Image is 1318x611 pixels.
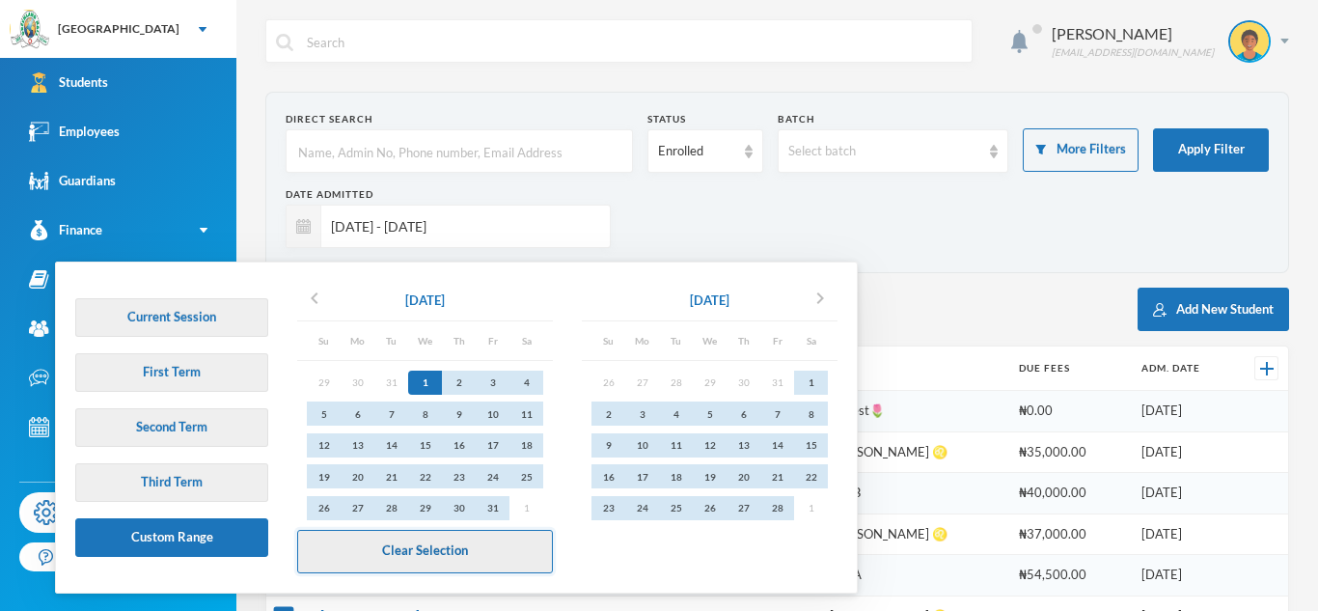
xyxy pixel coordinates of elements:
[442,371,476,395] div: 2
[476,331,509,350] div: Fr
[794,464,828,488] div: 22
[476,433,509,458] div: 17
[1009,473,1131,514] td: ₦40,000.00
[659,331,693,350] div: Tu
[1132,514,1232,555] td: [DATE]
[760,496,794,520] div: 28
[774,431,1010,473] td: Year 3 - [PERSON_NAME] ♌️
[341,331,374,350] div: Mo
[296,130,622,174] input: Name, Admin No, Phone number, Email Address
[774,514,1010,555] td: Year 3 - [PERSON_NAME] ♌️
[19,542,109,571] a: Help
[476,402,509,426] div: 10
[727,496,760,520] div: 27
[693,331,727,350] div: We
[1052,45,1214,60] div: [EMAIL_ADDRESS][DOMAIN_NAME]
[774,555,1010,597] td: JS 1 - J S S 1A
[442,433,476,458] div: 16
[305,20,962,64] input: Search
[1138,288,1289,331] button: Add New Student
[19,492,129,533] a: Settings
[647,112,763,126] div: Status
[658,142,735,161] div: Enrolled
[591,402,625,426] div: 2
[1009,431,1131,473] td: ₦35,000.00
[307,331,341,350] div: Su
[693,433,727,458] div: 12
[408,331,442,350] div: We
[693,464,727,488] div: 19
[408,402,442,426] div: 8
[1132,391,1232,432] td: [DATE]
[774,391,1010,432] td: Nur 2 - Everest🌷
[693,402,727,426] div: 5
[286,187,611,202] div: Date Admitted
[794,331,828,350] div: Sa
[693,496,727,520] div: 26
[408,464,442,488] div: 22
[1132,347,1232,391] th: Adm. Date
[509,331,543,350] div: Sa
[307,433,341,458] div: 12
[29,171,116,191] div: Guardians
[509,402,543,426] div: 11
[476,371,509,395] div: 3
[794,402,828,426] div: 8
[58,20,179,38] div: [GEOGRAPHIC_DATA]
[591,433,625,458] div: 9
[341,433,374,458] div: 13
[374,402,408,426] div: 7
[408,433,442,458] div: 15
[803,286,837,317] button: chevron_right
[405,292,445,311] div: [DATE]
[442,331,476,350] div: Th
[760,331,794,350] div: Fr
[1009,347,1131,391] th: Due Fees
[509,464,543,488] div: 25
[659,464,693,488] div: 18
[509,433,543,458] div: 18
[591,464,625,488] div: 16
[1132,555,1232,597] td: [DATE]
[625,331,659,350] div: Mo
[727,464,760,488] div: 20
[690,292,729,311] div: [DATE]
[1009,391,1131,432] td: ₦0.00
[75,408,268,447] button: Second Term
[809,287,832,310] i: chevron_right
[29,220,102,240] div: Finance
[307,464,341,488] div: 19
[442,496,476,520] div: 30
[374,496,408,520] div: 28
[374,433,408,458] div: 14
[75,353,268,392] button: First Term
[374,331,408,350] div: Tu
[727,331,760,350] div: Th
[75,298,268,337] button: Current Session
[303,287,326,310] i: chevron_left
[374,464,408,488] div: 21
[29,72,108,93] div: Students
[1260,362,1274,375] img: +
[11,11,49,49] img: logo
[297,530,553,573] button: Clear Selection
[286,112,633,126] div: Direct Search
[774,473,1010,514] td: JS 1 - J S S 1B
[1153,128,1269,172] button: Apply Filter
[75,463,268,502] button: Third Term
[321,205,600,248] input: e.g. 16/08/2025 - 16/09/2025
[788,142,981,161] div: Select batch
[509,371,543,395] div: 4
[442,402,476,426] div: 9
[659,433,693,458] div: 11
[442,464,476,488] div: 23
[1009,514,1131,555] td: ₦37,000.00
[794,371,828,395] div: 1
[760,402,794,426] div: 7
[1052,22,1214,45] div: [PERSON_NAME]
[276,34,293,51] img: search
[625,433,659,458] div: 10
[307,402,341,426] div: 5
[307,496,341,520] div: 26
[591,331,625,350] div: Su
